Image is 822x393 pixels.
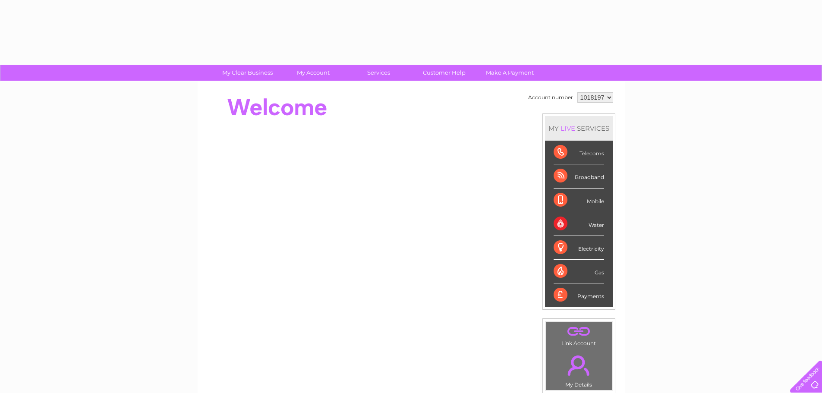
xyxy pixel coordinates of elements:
[277,65,349,81] a: My Account
[548,350,610,380] a: .
[474,65,545,81] a: Make A Payment
[554,260,604,283] div: Gas
[554,212,604,236] div: Water
[554,164,604,188] div: Broadband
[212,65,283,81] a: My Clear Business
[545,321,612,349] td: Link Account
[554,189,604,212] div: Mobile
[554,141,604,164] div: Telecoms
[554,283,604,307] div: Payments
[526,90,575,105] td: Account number
[343,65,414,81] a: Services
[548,324,610,339] a: .
[409,65,480,81] a: Customer Help
[559,124,577,132] div: LIVE
[545,348,612,390] td: My Details
[545,116,613,141] div: MY SERVICES
[554,236,604,260] div: Electricity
